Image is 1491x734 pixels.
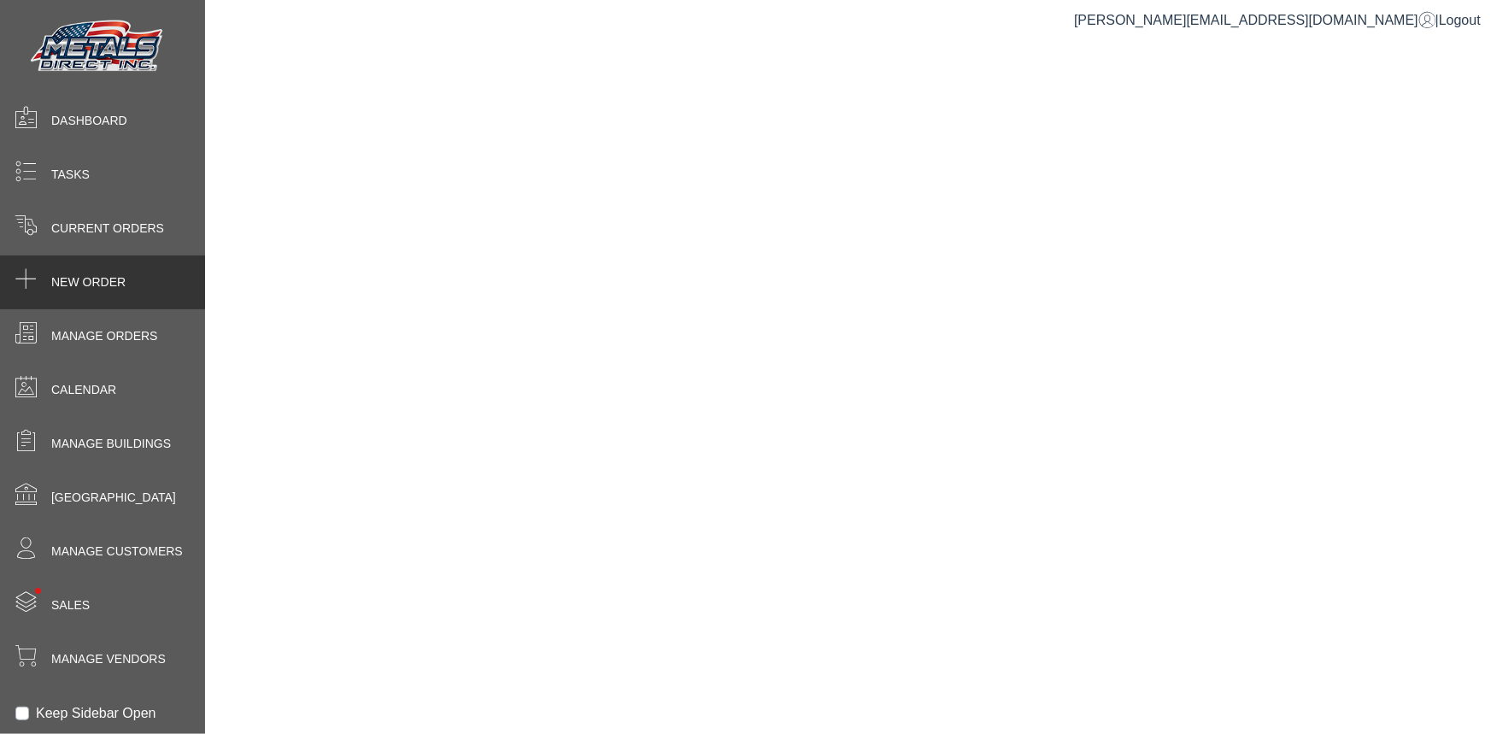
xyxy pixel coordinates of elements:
span: Logout [1439,13,1481,27]
span: Dashboard [51,112,127,130]
span: Manage Buildings [51,435,171,453]
span: Calendar [51,381,116,399]
span: Current Orders [51,220,164,238]
span: • [16,563,60,619]
span: New Order [51,273,126,291]
div: | [1074,10,1481,31]
span: Manage Vendors [51,650,166,668]
span: Manage Orders [51,327,157,345]
label: Keep Sidebar Open [36,703,156,724]
a: [PERSON_NAME][EMAIL_ADDRESS][DOMAIN_NAME] [1074,13,1435,27]
span: Tasks [51,166,90,184]
img: Metals Direct Inc Logo [26,15,171,79]
span: Manage Customers [51,543,183,561]
span: Sales [51,596,90,614]
span: [GEOGRAPHIC_DATA] [51,489,176,507]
